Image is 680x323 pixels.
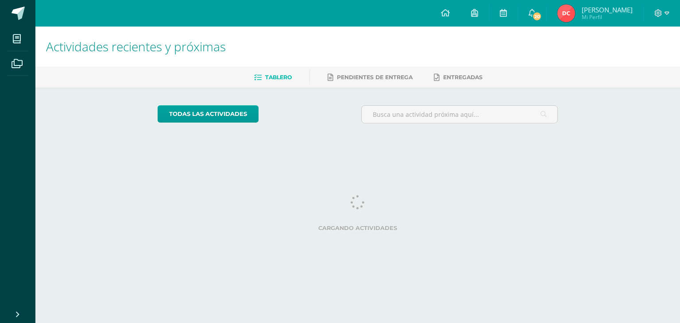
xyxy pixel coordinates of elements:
[582,13,633,21] span: Mi Perfil
[328,70,413,85] a: Pendientes de entrega
[434,70,483,85] a: Entregadas
[158,105,259,123] a: todas las Actividades
[557,4,575,22] img: 6ec0f06865208f9dc5f79c55229a3078.png
[337,74,413,81] span: Pendientes de entrega
[158,225,558,231] label: Cargando actividades
[46,38,226,55] span: Actividades recientes y próximas
[254,70,292,85] a: Tablero
[532,12,542,21] span: 20
[582,5,633,14] span: [PERSON_NAME]
[443,74,483,81] span: Entregadas
[265,74,292,81] span: Tablero
[362,106,558,123] input: Busca una actividad próxima aquí...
